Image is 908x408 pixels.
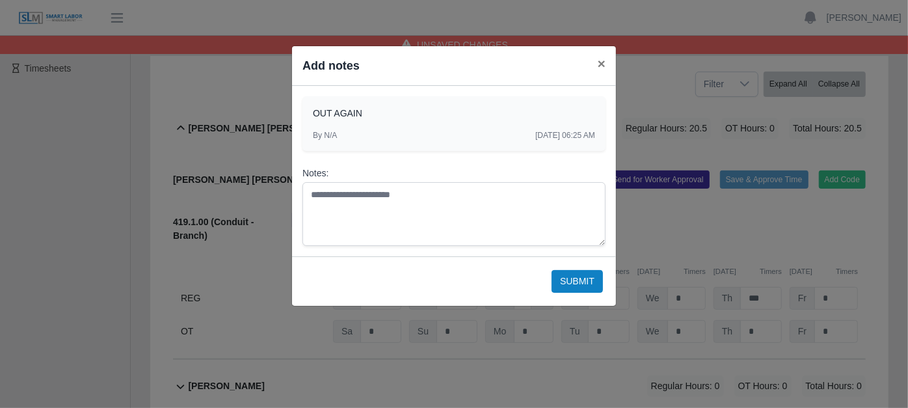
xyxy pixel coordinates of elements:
[302,57,360,75] h4: Add notes
[313,107,595,120] p: OUT AGAIN
[313,131,337,140] span: By N/A
[552,270,603,293] button: Submit
[302,167,606,180] label: Notes:
[598,56,606,71] span: ×
[535,130,595,141] span: [DATE] 06:25 AM
[587,46,616,81] button: Close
